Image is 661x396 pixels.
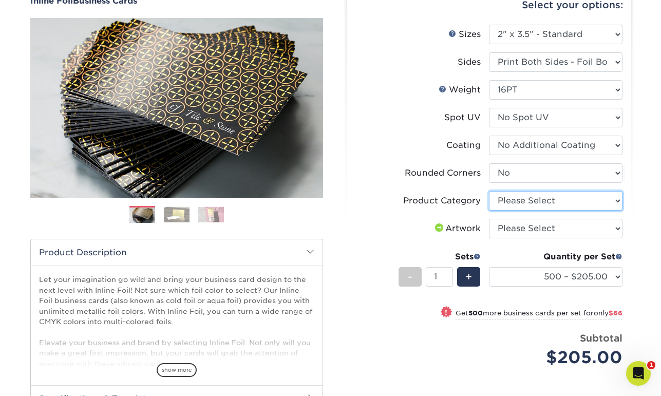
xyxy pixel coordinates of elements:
[448,28,481,41] div: Sizes
[456,309,622,319] small: Get more business cards per set for
[405,167,481,179] div: Rounded Corners
[594,309,622,317] span: only
[609,309,622,317] span: $66
[129,202,155,228] img: Business Cards 01
[408,269,412,285] span: -
[489,251,622,263] div: Quantity per Set
[458,56,481,68] div: Sides
[403,195,481,207] div: Product Category
[439,84,481,96] div: Weight
[164,206,190,222] img: Business Cards 02
[647,361,655,369] span: 1
[157,363,197,377] span: show more
[445,307,447,318] span: !
[399,251,481,263] div: Sets
[465,269,472,285] span: +
[468,309,483,317] strong: 500
[497,345,622,370] div: $205.00
[580,332,622,344] strong: Subtotal
[31,239,323,266] h2: Product Description
[446,139,481,152] div: Coating
[198,206,224,222] img: Business Cards 03
[433,222,481,235] div: Artwork
[626,361,651,386] iframe: Intercom live chat
[444,111,481,124] div: Spot UV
